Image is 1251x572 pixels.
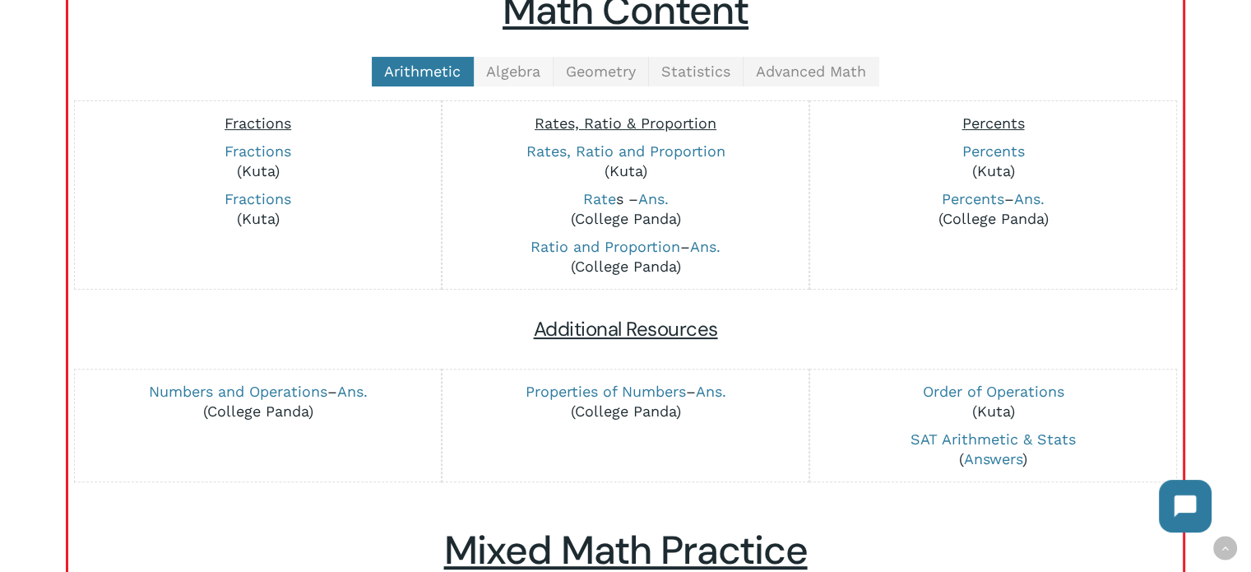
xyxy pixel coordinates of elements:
a: Ans. [695,383,725,400]
span: Fractions [225,114,291,132]
a: Rate [582,190,615,207]
p: – (College Panda) [818,189,1168,229]
span: Statistics [661,63,730,80]
a: Statistics [649,57,744,86]
a: Percents [942,190,1004,207]
a: Ans. [637,190,668,207]
a: Ans. [690,238,720,255]
iframe: Chatbot [1142,463,1228,549]
span: Additional Resources [534,316,718,342]
a: Geometry [554,57,649,86]
a: Ans. [1014,190,1045,207]
a: Properties of Numbers [525,383,685,400]
span: Advanced Math [756,63,866,80]
a: Advanced Math [744,57,879,86]
p: (Kuta) [818,142,1168,181]
span: Algebra [486,63,540,80]
a: Fractions [225,190,291,207]
p: – (College Panda) [451,237,800,277]
p: (Kuta) [451,142,800,181]
p: (Kuta) [83,142,433,181]
a: Fractions [225,142,291,160]
span: Rates, Ratio & Proportion [535,114,716,132]
a: Numbers and Operations [149,383,327,400]
a: Ans. [337,383,368,400]
p: (Kuta) [818,382,1168,421]
p: (Kuta) [83,189,433,229]
a: Rates, Ratio and Proportion [526,142,725,160]
a: Algebra [474,57,554,86]
a: Answers [964,450,1022,467]
a: Ratio and Proportion [531,238,680,255]
a: Arithmetic [372,57,474,86]
p: – (College Panda) [83,382,433,421]
a: SAT Arithmetic & Stats [910,430,1076,448]
p: – (College Panda) [451,382,800,421]
span: Geometry [566,63,636,80]
a: Percents [961,142,1024,160]
span: Percents [961,114,1024,132]
span: Arithmetic [384,63,461,80]
a: Order of Operations [922,383,1063,400]
p: ( ) [818,430,1168,469]
p: s – (College Panda) [451,189,800,229]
